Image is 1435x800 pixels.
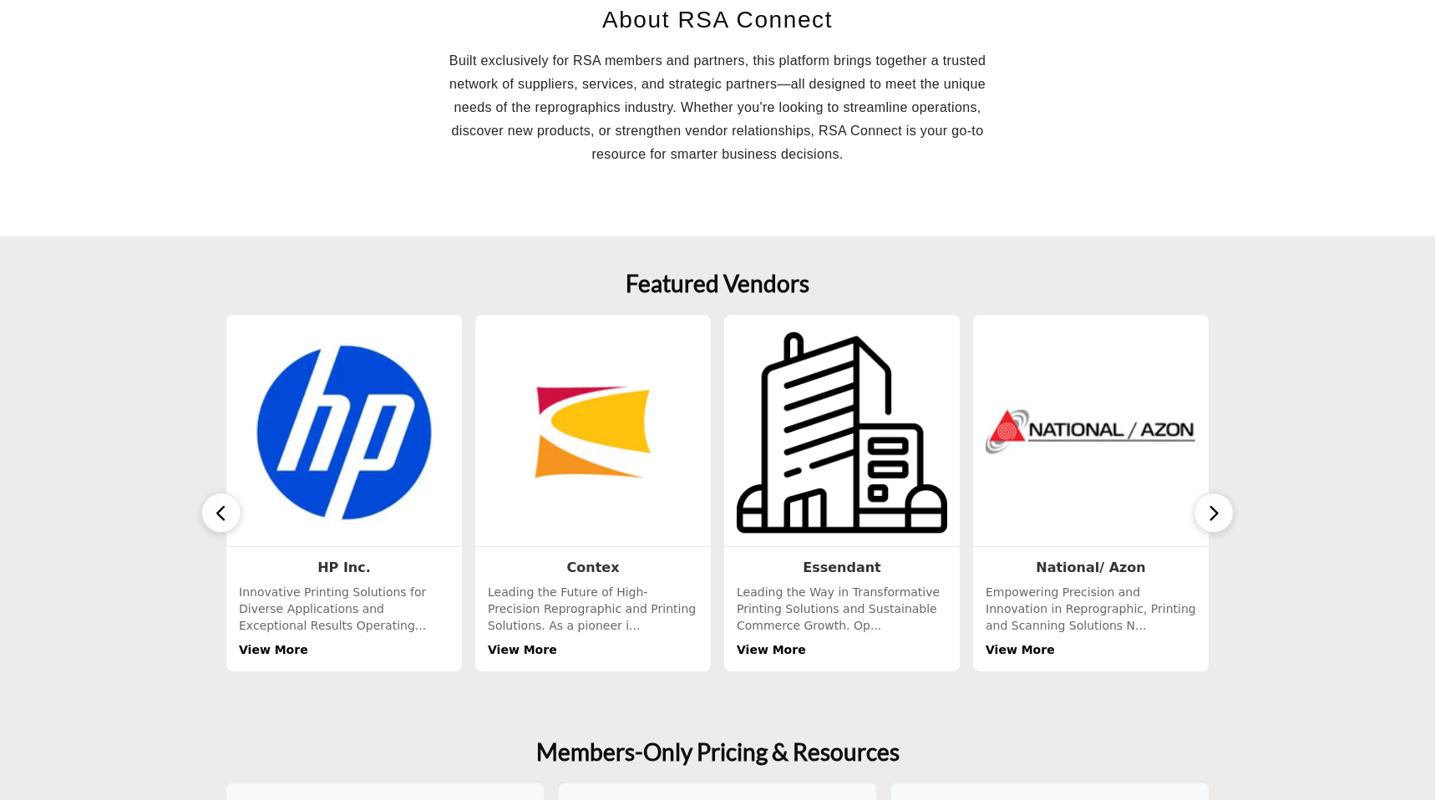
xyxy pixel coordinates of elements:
a: National/ Azon [1036,559,1145,575]
a: View More [488,643,557,656]
img: Contex [488,327,698,538]
div: Leading the Way in Transformative Printing Solutions and Sustainable Commerce Growth. Op... [737,585,947,658]
a: Essendant [803,559,881,575]
h2: Featured Vendors [626,270,809,298]
img: HP Inc. [239,327,449,538]
a: View More [986,643,1055,656]
h2: About RSA Connect [430,3,1006,38]
div: Empowering Precision and Innovation in Reprographic, Printing and Scanning Solutions N... [986,585,1196,658]
div: Leading the Future of High-Precision Reprographic and Printing Solutions. As a pioneer i... [488,585,698,658]
a: View More [737,643,806,656]
a: HP Inc. [317,559,371,575]
a: View More [239,643,308,656]
img: Essendant [737,327,947,538]
a: Contex [567,559,620,575]
img: National/ Azon [981,322,1202,543]
p: Built exclusively for RSA members and partners, this platform brings together a trusted network o... [430,49,1006,166]
h2: Members-Only Pricing & Resources [536,738,900,767]
div: Innovative Printing Solutions for Diverse Applications and Exceptional Results Operating... [239,585,449,658]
